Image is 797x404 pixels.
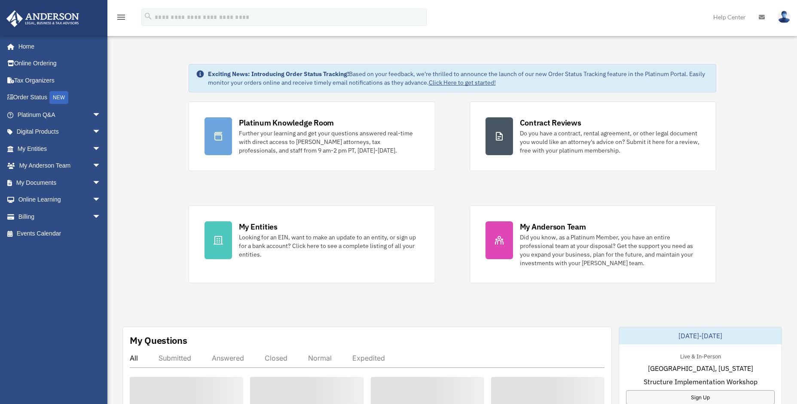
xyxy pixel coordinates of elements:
[92,208,110,226] span: arrow_drop_down
[212,354,244,362] div: Answered
[429,79,496,86] a: Click Here to get started!
[189,101,435,171] a: Platinum Knowledge Room Further your learning and get your questions answered real-time with dire...
[470,101,716,171] a: Contract Reviews Do you have a contract, rental agreement, or other legal document you would like...
[92,191,110,209] span: arrow_drop_down
[619,327,782,344] div: [DATE]-[DATE]
[520,233,700,267] div: Did you know, as a Platinum Member, you have an entire professional team at your disposal? Get th...
[208,70,349,78] strong: Exciting News: Introducing Order Status Tracking!
[189,205,435,283] a: My Entities Looking for an EIN, want to make an update to an entity, or sign up for a bank accoun...
[130,354,138,362] div: All
[644,376,757,387] span: Structure Implementation Workshop
[520,221,586,232] div: My Anderson Team
[92,157,110,175] span: arrow_drop_down
[239,221,278,232] div: My Entities
[352,354,385,362] div: Expedited
[648,363,753,373] span: [GEOGRAPHIC_DATA], [US_STATE]
[778,11,791,23] img: User Pic
[265,354,287,362] div: Closed
[520,129,700,155] div: Do you have a contract, rental agreement, or other legal document you would like an attorney's ad...
[6,106,114,123] a: Platinum Q&Aarrow_drop_down
[116,15,126,22] a: menu
[6,174,114,191] a: My Documentsarrow_drop_down
[308,354,332,362] div: Normal
[239,117,334,128] div: Platinum Knowledge Room
[6,89,114,107] a: Order StatusNEW
[92,106,110,124] span: arrow_drop_down
[6,157,114,174] a: My Anderson Teamarrow_drop_down
[6,140,114,157] a: My Entitiesarrow_drop_down
[6,208,114,225] a: Billingarrow_drop_down
[92,123,110,141] span: arrow_drop_down
[4,10,82,27] img: Anderson Advisors Platinum Portal
[6,123,114,141] a: Digital Productsarrow_drop_down
[144,12,153,21] i: search
[6,191,114,208] a: Online Learningarrow_drop_down
[6,55,114,72] a: Online Ordering
[49,91,68,104] div: NEW
[673,351,728,360] div: Live & In-Person
[6,225,114,242] a: Events Calendar
[92,140,110,158] span: arrow_drop_down
[239,129,419,155] div: Further your learning and get your questions answered real-time with direct access to [PERSON_NAM...
[239,233,419,259] div: Looking for an EIN, want to make an update to an entity, or sign up for a bank account? Click her...
[6,72,114,89] a: Tax Organizers
[470,205,716,283] a: My Anderson Team Did you know, as a Platinum Member, you have an entire professional team at your...
[208,70,709,87] div: Based on your feedback, we're thrilled to announce the launch of our new Order Status Tracking fe...
[520,117,581,128] div: Contract Reviews
[116,12,126,22] i: menu
[159,354,191,362] div: Submitted
[130,334,187,347] div: My Questions
[6,38,110,55] a: Home
[92,174,110,192] span: arrow_drop_down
